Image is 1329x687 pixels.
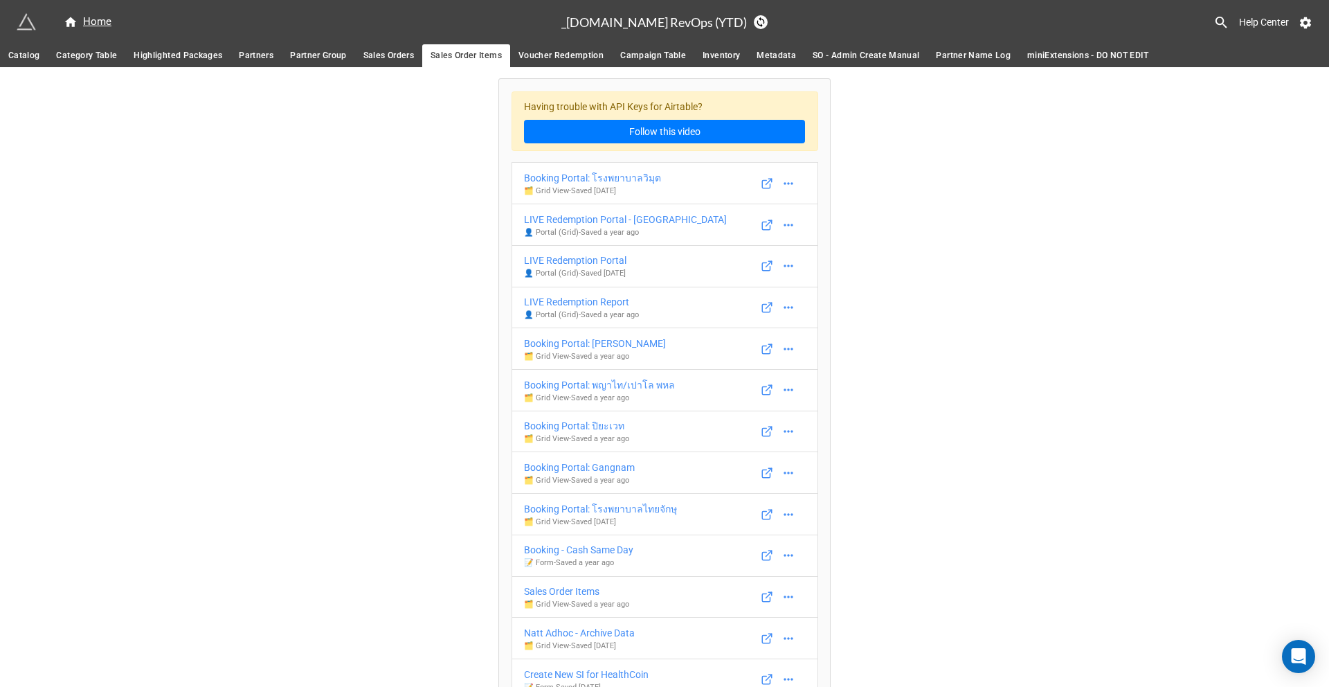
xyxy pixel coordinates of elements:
a: LIVE Redemption Portal - [GEOGRAPHIC_DATA]👤 Portal (Grid)-Saved a year ago [512,204,818,246]
span: Sales Orders [363,48,414,63]
a: Natt Adhoc - Archive Data🗂️ Grid View-Saved [DATE] [512,617,818,659]
a: Follow this video [524,120,805,143]
span: Catalog [8,48,39,63]
p: 🗂️ Grid View - Saved [DATE] [524,517,677,528]
div: Booking Portal: โรงพยาบาลวิมุต [524,170,661,186]
span: SO - Admin Create Manual [813,48,919,63]
div: LIVE Redemption Portal - [GEOGRAPHIC_DATA] [524,212,727,227]
a: Booking Portal: โรงพยาบาลวิมุต🗂️ Grid View-Saved [DATE] [512,162,818,204]
p: 🗂️ Grid View - Saved [DATE] [524,186,661,197]
div: Booking Portal: [PERSON_NAME] [524,336,666,351]
span: Voucher Redemption [518,48,604,63]
a: Booking Portal: Gangnam🗂️ Grid View-Saved a year ago [512,452,818,494]
div: Having trouble with API Keys for Airtable? [512,91,818,152]
span: Inventory [703,48,740,63]
a: LIVE Redemption Portal👤 Portal (Grid)-Saved [DATE] [512,245,818,287]
div: Booking Portal: พญาไท/เปาโล พหล [524,377,675,393]
span: Partner Name Log [936,48,1011,63]
div: Natt Adhoc - Archive Data [524,625,635,641]
p: 📝 Form - Saved a year ago [524,557,633,569]
div: Booking - Cash Same Day [524,542,633,557]
div: Create New SI for HealthCoin [524,667,649,682]
span: Category Table [56,48,117,63]
div: LIVE Redemption Portal [524,253,626,268]
div: Booking Portal: Gangnam [524,460,635,475]
span: Partners [239,48,273,63]
span: miniExtensions - DO NOT EDIT [1027,48,1148,63]
p: 🗂️ Grid View - Saved a year ago [524,351,666,362]
p: 👤 Portal (Grid) - Saved [DATE] [524,268,626,279]
span: Partner Group [290,48,347,63]
a: Booking Portal: ปิยะเวท🗂️ Grid View-Saved a year ago [512,411,818,453]
p: 🗂️ Grid View - Saved a year ago [524,393,675,404]
a: Help Center [1229,10,1299,35]
div: Booking Portal: ปิยะเวท [524,418,629,434]
p: 👤 Portal (Grid) - Saved a year ago [524,227,727,238]
h3: _[DOMAIN_NAME] RevOps (YTD) [561,16,747,28]
p: 🗂️ Grid View - Saved a year ago [524,475,635,486]
a: Booking - Cash Same Day📝 Form-Saved a year ago [512,535,818,577]
p: 🗂️ Grid View - Saved a year ago [524,434,629,445]
div: Open Intercom Messenger [1282,640,1315,673]
a: Home [55,14,120,30]
div: Booking Portal: โรงพยาบาลไทยจักษุ [524,501,677,517]
div: Sales Order Items [524,584,629,599]
div: LIVE Redemption Report [524,294,639,310]
a: Booking Portal: โรงพยาบาลไทยจักษุ🗂️ Grid View-Saved [DATE] [512,493,818,535]
span: Highlighted Packages [134,48,222,63]
a: Sync Base Structure [754,15,768,29]
a: Sales Order Items🗂️ Grid View-Saved a year ago [512,576,818,618]
span: Sales Order Items [431,48,502,63]
span: Campaign Table [620,48,686,63]
a: Booking Portal: พญาไท/เปาโล พหล🗂️ Grid View-Saved a year ago [512,369,818,411]
div: Home [64,14,111,30]
p: 🗂️ Grid View - Saved [DATE] [524,641,635,652]
a: LIVE Redemption Report👤 Portal (Grid)-Saved a year ago [512,287,818,329]
p: 👤 Portal (Grid) - Saved a year ago [524,310,639,321]
p: 🗂️ Grid View - Saved a year ago [524,599,629,610]
img: miniextensions-icon.73ae0678.png [17,12,36,32]
a: Booking Portal: [PERSON_NAME]🗂️ Grid View-Saved a year ago [512,328,818,370]
span: Metadata [757,48,796,63]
